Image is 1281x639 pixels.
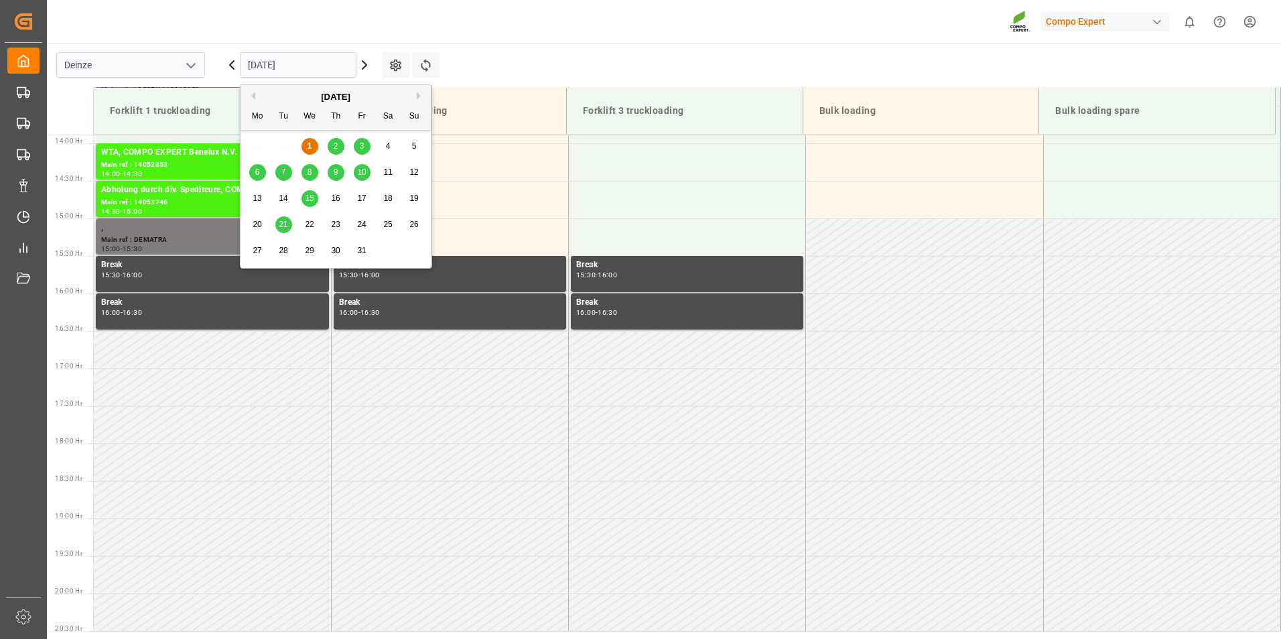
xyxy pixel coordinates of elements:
div: 16:00 [123,272,142,278]
div: Choose Thursday, October 30th, 2025 [328,242,344,259]
div: Bulk loading spare [1050,98,1264,123]
div: Choose Thursday, October 9th, 2025 [328,164,344,181]
div: Forklift 2 truckloading [341,98,555,123]
div: Break [576,259,798,272]
div: Main ref : 14052853 [101,159,324,171]
div: 14:00 [101,171,121,177]
div: 16:00 [576,309,596,315]
div: 15:00 [123,208,142,214]
div: Choose Monday, October 13th, 2025 [249,190,266,207]
div: - [358,309,360,315]
div: Sa [380,109,397,125]
span: 5 [412,141,417,151]
span: 16:30 Hr [55,325,82,332]
div: 14:30 [123,171,142,177]
input: Type to search/select [56,52,205,78]
div: - [121,246,123,252]
div: Choose Wednesday, October 29th, 2025 [301,242,318,259]
span: 17:00 Hr [55,362,82,370]
div: Choose Monday, October 20th, 2025 [249,216,266,233]
span: 17:30 Hr [55,400,82,407]
span: 3 [360,141,364,151]
div: 14:30 [101,208,121,214]
span: 15:30 Hr [55,250,82,257]
div: Mo [249,109,266,125]
div: Choose Saturday, October 25th, 2025 [380,216,397,233]
button: Next Month [417,92,425,100]
span: 2 [334,141,338,151]
div: Choose Saturday, October 4th, 2025 [380,138,397,155]
div: 16:30 [360,309,380,315]
div: 15:30 [576,272,596,278]
div: Choose Thursday, October 23rd, 2025 [328,216,344,233]
div: Choose Thursday, October 16th, 2025 [328,190,344,207]
div: Forklift 3 truckloading [578,98,792,123]
span: 19:30 Hr [55,550,82,557]
div: 15:00 [101,246,121,252]
div: Choose Tuesday, October 7th, 2025 [275,164,292,181]
div: Choose Monday, October 6th, 2025 [249,164,266,181]
div: Choose Sunday, October 12th, 2025 [406,164,423,181]
div: Choose Friday, October 10th, 2025 [354,164,370,181]
span: 25 [383,220,392,229]
span: 14:30 Hr [55,175,82,182]
div: Compo Expert [1040,12,1169,31]
div: 15:30 [123,246,142,252]
div: Choose Thursday, October 2nd, 2025 [328,138,344,155]
span: 26 [409,220,418,229]
div: Choose Friday, October 31st, 2025 [354,242,370,259]
div: Choose Saturday, October 18th, 2025 [380,190,397,207]
div: 16:00 [598,272,617,278]
span: 7 [281,167,286,177]
span: 27 [253,246,261,255]
div: [DATE] [241,90,431,104]
span: 22 [305,220,314,229]
div: month 2025-10 [245,133,427,264]
div: Choose Sunday, October 19th, 2025 [406,190,423,207]
div: Break [576,296,798,309]
div: Tu [275,109,292,125]
span: 19:00 Hr [55,512,82,520]
span: 29 [305,246,314,255]
div: Choose Tuesday, October 21st, 2025 [275,216,292,233]
div: Choose Sunday, October 26th, 2025 [406,216,423,233]
div: 16:30 [123,309,142,315]
span: 21 [279,220,287,229]
div: - [121,171,123,177]
span: 23 [331,220,340,229]
div: Choose Monday, October 27th, 2025 [249,242,266,259]
div: 16:00 [360,272,380,278]
div: Choose Wednesday, October 8th, 2025 [301,164,318,181]
div: Abholung durch div. Spediteure, COMPO EXPERT Benelux N.V. [101,184,324,197]
div: - [121,272,123,278]
div: 15:30 [101,272,121,278]
div: 16:00 [101,309,121,315]
div: Break [101,259,324,272]
div: Choose Friday, October 17th, 2025 [354,190,370,207]
div: Su [406,109,423,125]
span: 16:00 Hr [55,287,82,295]
span: 18:30 Hr [55,475,82,482]
div: 16:30 [598,309,617,315]
button: open menu [180,55,200,76]
div: Break [101,296,324,309]
span: 15:00 Hr [55,212,82,220]
span: 14 [279,194,287,203]
div: - [121,309,123,315]
span: 20:30 Hr [55,625,82,632]
span: 9 [334,167,338,177]
div: Choose Friday, October 3rd, 2025 [354,138,370,155]
span: 13 [253,194,261,203]
span: 12 [409,167,418,177]
div: Forklift 1 truckloading [105,98,319,123]
div: Bulk loading [814,98,1028,123]
span: 20:00 Hr [55,587,82,595]
div: Main ref : DEMATRA [101,234,324,246]
span: 28 [279,246,287,255]
span: 6 [255,167,260,177]
img: Screenshot%202023-09-29%20at%2010.02.21.png_1712312052.png [1010,10,1031,33]
div: Choose Friday, October 24th, 2025 [354,216,370,233]
span: 10 [357,167,366,177]
span: 24 [357,220,366,229]
div: Th [328,109,344,125]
